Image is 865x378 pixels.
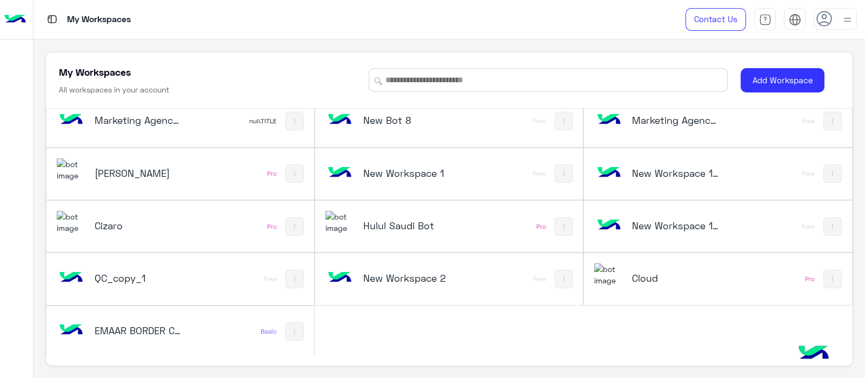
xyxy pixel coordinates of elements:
[95,114,184,127] h5: Marketing Agency_copy_1
[802,222,815,231] div: Free
[841,13,854,26] img: profile
[363,114,453,127] h5: New Bot 8
[57,263,86,293] img: bot image
[57,316,86,345] img: bot image
[4,8,26,31] img: Logo
[95,271,184,284] h5: QC_copy_1
[759,14,771,26] img: tab
[594,158,623,188] img: bot image
[363,167,453,180] h5: New Workspace 1
[594,105,623,135] img: bot image
[789,14,801,26] img: tab
[594,263,623,287] img: 317874714732967
[57,211,86,234] img: 919860931428189
[325,105,355,135] img: bot image
[95,324,184,337] h5: EMAAR BORDER CONSULTING ENGINEER
[802,169,815,178] div: Free
[536,222,546,231] div: Pro
[267,169,277,178] div: Pro
[632,271,721,284] h5: Cloud
[264,275,277,283] div: Free
[533,117,546,125] div: Free
[95,167,184,180] h5: Ahmed El Sallab
[795,335,833,373] img: hulul-logo.png
[267,222,277,231] div: Pro
[805,275,815,283] div: Pro
[802,117,815,125] div: Free
[632,114,721,127] h5: Marketing Agency_copy_2
[741,68,824,92] button: Add Workspace
[363,271,453,284] h5: New Workspace 2
[57,158,86,182] img: 322208621163248
[261,327,277,336] div: Basic
[594,211,623,240] img: bot image
[57,105,86,135] img: bot image
[249,117,277,125] div: null.TITLE
[363,219,453,232] h5: Hulul Saudi Bot
[45,12,59,26] img: tab
[59,84,169,95] h6: All workspaces in your account
[686,8,746,31] a: Contact Us
[95,219,184,232] h5: Cizaro
[632,167,721,180] h5: New Workspace 1_copy_1
[754,8,776,31] a: tab
[67,12,131,27] p: My Workspaces
[533,169,546,178] div: Free
[325,158,355,188] img: bot image
[632,219,721,232] h5: New Workspace 1_copy_1_copy_1
[325,263,355,293] img: bot image
[533,275,546,283] div: Free
[59,65,131,78] h5: My Workspaces
[325,211,355,234] img: 114004088273201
